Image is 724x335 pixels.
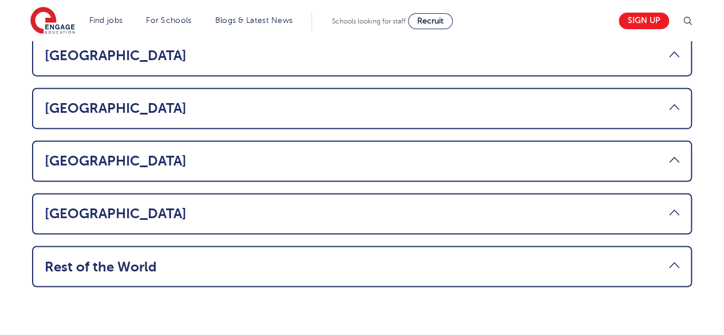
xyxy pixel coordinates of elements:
span: Schools looking for staff [332,17,406,25]
a: [GEOGRAPHIC_DATA] [45,206,679,222]
a: Recruit [408,13,453,29]
a: Sign up [619,13,669,29]
a: [GEOGRAPHIC_DATA] [45,153,679,169]
a: [GEOGRAPHIC_DATA] [45,48,679,64]
a: Find jobs [89,16,123,25]
a: [GEOGRAPHIC_DATA] [45,100,679,116]
span: Recruit [417,17,444,25]
a: For Schools [146,16,191,25]
a: Blogs & Latest News [215,16,293,25]
a: Rest of the World [45,258,679,274]
img: Engage Education [30,7,75,36]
